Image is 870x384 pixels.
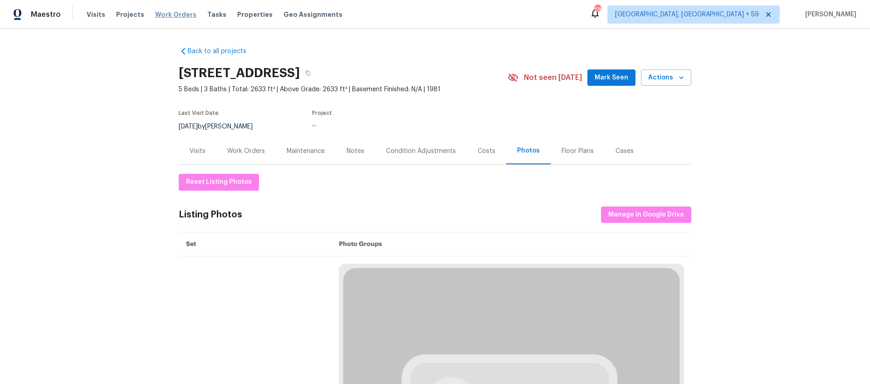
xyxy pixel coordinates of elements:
[332,232,691,256] th: Photo Groups
[524,73,582,82] span: Not seen [DATE]
[641,69,691,86] button: Actions
[155,10,196,19] span: Work Orders
[587,69,635,86] button: Mark Seen
[179,121,264,132] div: by [PERSON_NAME]
[347,147,364,156] div: Notes
[186,177,252,188] span: Reset Listing Photos
[287,147,325,156] div: Maintenance
[207,11,226,18] span: Tasks
[386,147,456,156] div: Condition Adjustments
[179,123,198,130] span: [DATE]
[179,210,242,219] div: Listing Photos
[179,85,508,94] span: 5 Beds | 3 Baths | Total: 2633 ft² | Above Grade: 2633 ft² | Basement Finished: N/A | 1981
[116,10,144,19] span: Projects
[300,65,316,81] button: Copy Address
[517,146,540,155] div: Photos
[227,147,265,156] div: Work Orders
[312,110,332,116] span: Project
[179,69,300,78] h2: [STREET_ADDRESS]
[237,10,273,19] span: Properties
[283,10,342,19] span: Geo Assignments
[595,72,628,84] span: Mark Seen
[802,10,856,19] span: [PERSON_NAME]
[562,147,594,156] div: Floor Plans
[616,147,634,156] div: Cases
[179,110,219,116] span: Last Visit Date
[608,209,684,221] span: Manage in Google Drive
[312,121,486,128] div: ...
[31,10,61,19] span: Maestro
[478,147,495,156] div: Costs
[190,147,205,156] div: Visits
[648,72,684,84] span: Actions
[179,47,266,56] a: Back to all projects
[601,207,691,223] button: Manage in Google Drive
[594,5,601,15] div: 775
[179,232,332,256] th: Set
[615,10,759,19] span: [GEOGRAPHIC_DATA], [GEOGRAPHIC_DATA] + 59
[87,10,105,19] span: Visits
[179,174,259,191] button: Reset Listing Photos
